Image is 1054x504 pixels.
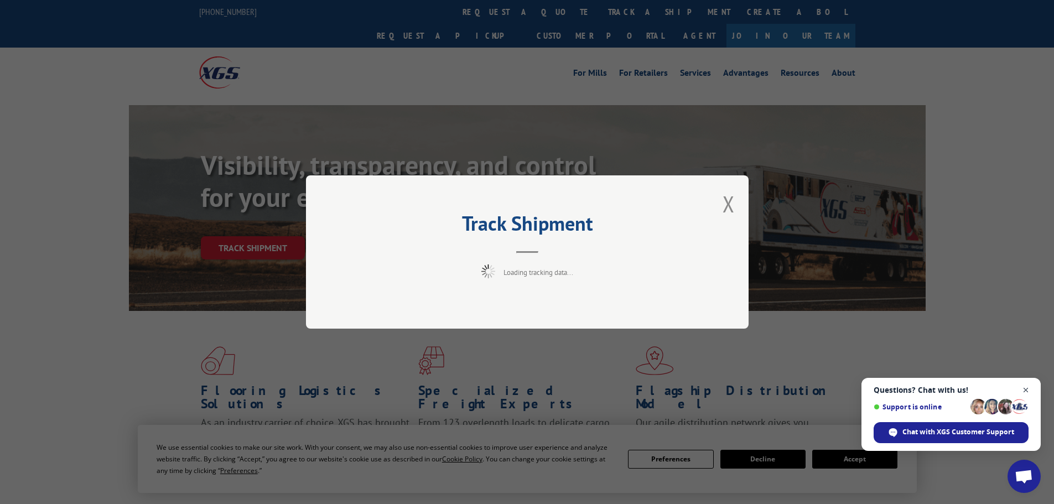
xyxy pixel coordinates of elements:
img: xgs-loading [481,264,495,278]
div: Chat with XGS Customer Support [874,422,1029,443]
span: Close chat [1019,383,1033,397]
div: Open chat [1008,460,1041,493]
h2: Track Shipment [361,216,693,237]
span: Support is online [874,403,967,411]
button: Close modal [723,189,735,219]
span: Questions? Chat with us! [874,386,1029,394]
span: Loading tracking data... [503,268,573,277]
span: Chat with XGS Customer Support [902,427,1014,437]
